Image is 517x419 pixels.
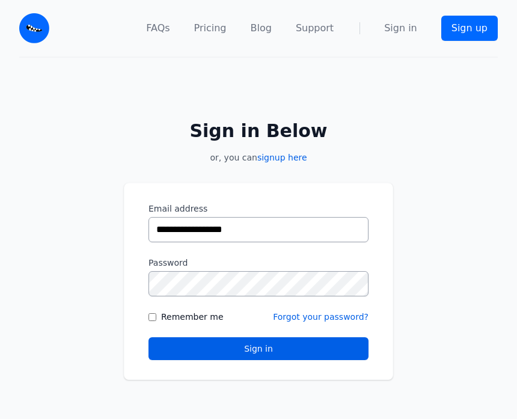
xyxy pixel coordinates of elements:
[124,151,393,164] p: or, you can
[161,311,224,323] label: Remember me
[194,21,227,35] a: Pricing
[296,21,334,35] a: Support
[251,21,272,35] a: Blog
[148,337,369,360] button: Sign in
[148,203,369,215] label: Email address
[19,13,49,43] img: Email Monster
[273,312,369,322] a: Forgot your password?
[441,16,498,41] a: Sign up
[257,153,307,162] a: signup here
[148,257,369,269] label: Password
[146,21,170,35] a: FAQs
[124,120,393,142] h2: Sign in Below
[384,21,417,35] a: Sign in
